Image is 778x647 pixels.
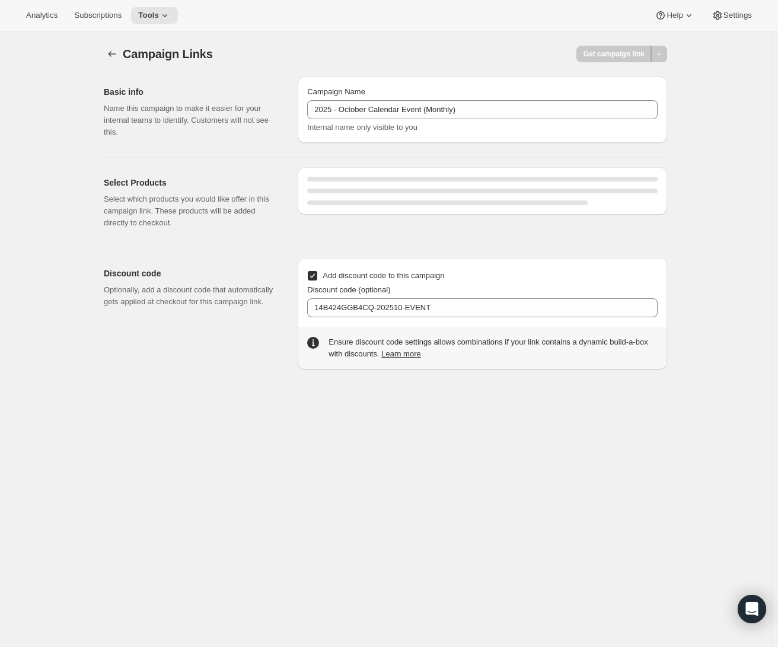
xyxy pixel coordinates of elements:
[381,349,420,358] a: Learn more
[307,100,658,119] input: Example: Seasonal campaign
[131,7,178,24] button: Tools
[104,284,279,308] p: Optionally, add a discount code that automatically gets applied at checkout for this campaign link.
[19,7,65,24] button: Analytics
[738,595,766,623] div: Open Intercom Messenger
[26,11,58,20] span: Analytics
[307,87,365,96] span: Campaign Name
[104,86,279,98] h2: Basic info
[723,11,752,20] span: Settings
[138,11,159,20] span: Tools
[104,177,279,189] h2: Select Products
[123,47,213,60] span: Campaign Links
[74,11,122,20] span: Subscriptions
[648,7,702,24] button: Help
[667,11,683,20] span: Help
[307,285,390,294] span: Discount code (optional)
[329,336,658,360] div: Ensure discount code settings allows combinations if your link contains a dynamic build-a-box wit...
[104,103,279,138] p: Name this campaign to make it easier for your internal teams to identify. Customers will not see ...
[104,193,279,229] p: Select which products you would like offer in this campaign link. These products will be added di...
[704,7,759,24] button: Settings
[307,298,658,317] input: Enter code
[104,267,279,279] h2: Discount code
[307,123,417,132] span: Internal name only visible to you
[67,7,129,24] button: Subscriptions
[323,271,444,280] span: Add discount code to this campaign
